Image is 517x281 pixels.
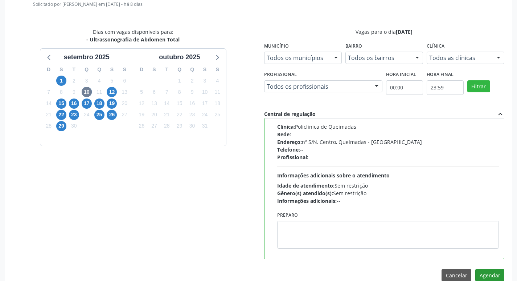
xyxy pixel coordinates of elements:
[162,87,172,97] span: terça-feira, 7 de outubro de 2025
[277,172,390,179] span: Informações adicionais sobre o atendimento
[69,99,79,109] span: terça-feira, 16 de setembro de 2025
[149,99,159,109] span: segunda-feira, 13 de outubro de 2025
[187,87,197,97] span: quinta-feira, 9 de outubro de 2025
[277,146,499,153] div: --
[429,54,489,61] span: Todos as clínicas
[187,99,197,109] span: quinta-feira, 16 de outubro de 2025
[277,138,499,146] div: nº S/N, Centro, Queimadas - [GEOGRAPHIC_DATA]
[277,210,298,221] label: Preparo
[277,197,499,205] div: --
[80,64,93,75] div: Q
[264,110,316,118] div: Central de regulação
[55,64,68,75] div: S
[162,110,172,120] span: terça-feira, 21 de outubro de 2025
[119,99,130,109] span: sábado, 20 de setembro de 2025
[119,87,130,97] span: sábado, 13 de setembro de 2025
[56,121,66,131] span: segunda-feira, 29 de setembro de 2025
[427,80,464,95] input: Selecione o horário
[277,154,308,161] span: Profissional:
[149,110,159,120] span: segunda-feira, 20 de outubro de 2025
[44,87,54,97] span: domingo, 7 de setembro de 2025
[94,76,104,86] span: quinta-feira, 4 de setembro de 2025
[175,121,185,131] span: quarta-feira, 29 de outubro de 2025
[386,80,423,95] input: Selecione o horário
[56,99,66,109] span: segunda-feira, 15 de setembro de 2025
[187,110,197,120] span: quinta-feira, 23 de outubro de 2025
[277,146,300,153] span: Telefone:
[396,28,413,35] span: [DATE]
[86,28,180,43] div: Dias com vagas disponíveis para:
[496,110,504,118] i: expand_less
[67,64,80,75] div: T
[427,41,444,52] label: Clínica
[187,76,197,86] span: quinta-feira, 2 de outubro de 2025
[56,110,66,120] span: segunda-feira, 22 de setembro de 2025
[175,76,185,86] span: quarta-feira, 1 de outubro de 2025
[264,28,505,36] div: Vagas para o dia
[33,1,504,7] p: Solicitado por [PERSON_NAME] em [DATE] - há 8 dias
[345,41,362,52] label: Bairro
[264,69,297,80] label: Profissional
[69,110,79,120] span: terça-feira, 23 de setembro de 2025
[348,54,408,61] span: Todos os bairros
[44,110,54,120] span: domingo, 21 de setembro de 2025
[82,110,92,120] span: quarta-feira, 24 de setembro de 2025
[135,64,148,75] div: D
[200,76,210,86] span: sexta-feira, 3 de outubro de 2025
[69,121,79,131] span: terça-feira, 30 de setembro de 2025
[187,121,197,131] span: quinta-feira, 30 de outubro de 2025
[162,99,172,109] span: terça-feira, 14 de outubro de 2025
[86,36,180,43] div: - Ultrassonografia de Abdomen Total
[136,121,147,131] span: domingo, 26 de outubro de 2025
[427,69,454,80] label: Hora final
[119,110,130,120] span: sábado, 27 de setembro de 2025
[56,87,66,97] span: segunda-feira, 8 de setembro de 2025
[82,87,92,97] span: quarta-feira, 10 de setembro de 2025
[175,110,185,120] span: quarta-feira, 22 de outubro de 2025
[148,64,161,75] div: S
[212,110,222,120] span: sábado, 25 de outubro de 2025
[82,99,92,109] span: quarta-feira, 17 de setembro de 2025
[277,153,499,161] div: --
[61,52,112,62] div: setembro 2025
[277,123,295,130] span: Clínica:
[277,182,335,189] span: Idade de atendimento:
[93,64,106,75] div: Q
[277,190,333,197] span: Gênero(s) atendido(s):
[107,110,117,120] span: sexta-feira, 26 de setembro de 2025
[211,64,224,75] div: S
[186,64,198,75] div: Q
[94,110,104,120] span: quinta-feira, 25 de setembro de 2025
[386,69,416,80] label: Hora inicial
[277,131,291,138] span: Rede:
[277,189,499,197] div: Sem restrição
[267,83,368,90] span: Todos os profissionais
[106,64,118,75] div: S
[56,76,66,86] span: segunda-feira, 1 de setembro de 2025
[107,76,117,86] span: sexta-feira, 5 de setembro de 2025
[277,182,499,189] div: Sem restrição
[200,99,210,109] span: sexta-feira, 17 de outubro de 2025
[107,99,117,109] span: sexta-feira, 19 de setembro de 2025
[149,121,159,131] span: segunda-feira, 27 de outubro de 2025
[136,110,147,120] span: domingo, 19 de outubro de 2025
[118,64,131,75] div: S
[136,99,147,109] span: domingo, 12 de outubro de 2025
[277,139,302,145] span: Endereço:
[175,99,185,109] span: quarta-feira, 15 de outubro de 2025
[200,87,210,97] span: sexta-feira, 10 de outubro de 2025
[69,76,79,86] span: terça-feira, 2 de setembro de 2025
[175,87,185,97] span: quarta-feira, 8 de outubro de 2025
[200,121,210,131] span: sexta-feira, 31 de outubro de 2025
[69,87,79,97] span: terça-feira, 9 de setembro de 2025
[156,52,203,62] div: outubro 2025
[467,80,490,93] button: Filtrar
[212,76,222,86] span: sábado, 4 de outubro de 2025
[277,123,499,131] div: Policlinica de Queimadas
[82,76,92,86] span: quarta-feira, 3 de setembro de 2025
[94,87,104,97] span: quinta-feira, 11 de setembro de 2025
[44,121,54,131] span: domingo, 28 de setembro de 2025
[160,64,173,75] div: T
[173,64,186,75] div: Q
[162,121,172,131] span: terça-feira, 28 de outubro de 2025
